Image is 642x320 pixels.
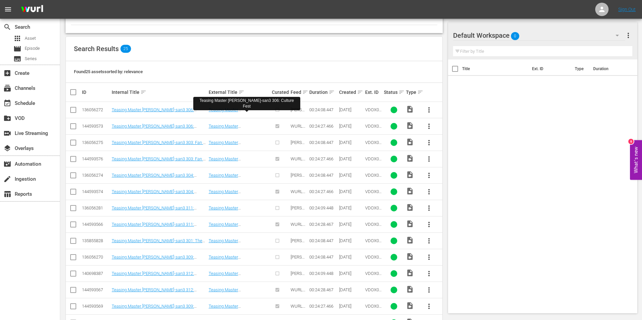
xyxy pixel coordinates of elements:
div: [DATE] [339,304,363,309]
div: Curated [272,90,289,95]
span: sort [357,89,363,95]
th: Title [462,59,528,78]
span: sort [302,89,308,95]
th: Type [571,59,589,78]
span: [PERSON_NAME]-BURNED-IN-SUBS Feed [291,255,305,290]
span: more_vert [425,188,433,196]
div: 00:24:08.447 [309,173,337,178]
th: Ext. ID [528,59,571,78]
span: VDOX0000000000043032 [365,173,382,188]
span: Series [25,55,37,62]
div: [DATE] [339,189,363,194]
a: Teasing Master [PERSON_NAME]-san3 301: The Grip Strength Thingy / Tan / New Semester [112,238,205,248]
span: Video [406,122,414,130]
span: Ingestion [3,175,11,183]
div: 144593569 [82,304,110,309]
div: [DATE] [339,140,363,145]
span: Live Streaming [3,129,11,137]
span: VDOX0000000000043037 [365,255,382,270]
a: Teasing Master [PERSON_NAME]-san3 311: [DATE] [209,205,260,220]
div: [DATE] [339,287,363,292]
span: Video [406,187,414,195]
span: Video [406,154,414,162]
div: Created [339,88,363,96]
span: Video [406,253,414,261]
div: 144593574 [82,189,110,194]
a: Teasing Master [PERSON_NAME]-san3 312: [DATE] [209,287,260,302]
button: more_vert [421,216,437,232]
a: Teasing Master [PERSON_NAME]-san3 303: Fan / Bewilder Ball / Cat Rescue / Rain [209,140,269,160]
div: 00:24:08.447 [309,140,337,145]
span: more_vert [425,139,433,147]
span: Video [406,220,414,228]
span: 0 [511,29,519,43]
a: Teasing Master [PERSON_NAME]-san3 303: Fan / Bewilder Ball / Cat Rescue / Rain [112,156,206,166]
span: more_vert [425,302,433,310]
a: Teasing Master [PERSON_NAME]-san3 303: Fan / Bewilder Ball / Cat Rescue / Rain [112,140,206,150]
a: Teasing Master [PERSON_NAME]-san3 304: Uniform Change / Winter Uniform / Lunch / UFO / Night [112,189,205,204]
img: ans4CAIJ8jUAAAAAAAAAAAAAAAAAAAAAAAAgQb4GAAAAAAAAAAAAAAAAAAAAAAAAJMjXAAAAAAAAAAAAAAAAAAAAAAAAgAT5G... [16,2,48,17]
span: more_vert [425,270,433,278]
span: Series [13,55,21,63]
button: more_vert [421,151,437,167]
div: [DATE] [339,205,363,210]
span: Video [406,302,414,310]
div: 00:24:28.467 [309,287,337,292]
div: Default Workspace [453,26,625,45]
div: 00:24:27.466 [309,156,337,161]
span: WURL Feed [291,222,305,232]
span: VDOX0000000000043034 [365,107,382,122]
button: more_vert [421,200,437,216]
span: [PERSON_NAME]-BURNED-IN-SUBS Feed [291,271,305,306]
span: sort [140,89,146,95]
button: more_vert [624,27,632,43]
a: Teasing Master [PERSON_NAME]-san3 306: Culture Fest [209,124,260,139]
div: [DATE] [339,173,363,178]
a: Teasing Master [PERSON_NAME]-san3 304: Uniform Change / Winter Uniform / Lunch / UFO / Night [209,173,265,193]
button: more_vert [421,249,437,265]
span: [PERSON_NAME]-BURNED-IN-SUBS Feed [291,205,305,241]
div: 140698387 [82,271,110,276]
a: Teasing Master [PERSON_NAME]-san3 312: [DATE] [112,271,197,281]
div: 00:24:27.466 [309,189,337,194]
div: 00:24:09.448 [309,271,337,276]
div: Duration [309,88,337,96]
span: sort [417,89,423,95]
a: Teasing Master [PERSON_NAME]-san3 309: Christmas [112,255,197,265]
span: VDOX0000000000043966 [365,287,382,302]
span: VDOX0000000000043015 [365,140,382,155]
a: Teasing Master [PERSON_NAME]-san3 311: [DATE] [112,222,197,232]
div: [DATE] [339,271,363,276]
div: Internal Title [112,88,207,96]
a: Teasing Master [PERSON_NAME]-san3 309: Christmas [209,255,260,270]
a: Teasing Master [PERSON_NAME]-san3 304: Uniform Change / Winter Uniform / Lunch / UFO / Night [112,173,205,188]
button: more_vert [421,102,437,118]
span: more_vert [425,237,433,245]
div: Status [384,88,404,96]
span: VDOX0000000000043517 [365,156,382,171]
span: more_vert [425,286,433,294]
div: External Title [209,88,270,96]
span: VDOX0000000000043960 [365,124,382,139]
a: Teasing Master [PERSON_NAME]-san3 306: Culture Fest [112,107,197,117]
button: more_vert [421,233,437,249]
span: Automation [3,160,11,168]
span: WURL Feed [291,304,305,314]
span: sort [399,89,405,95]
span: more_vert [425,155,433,163]
span: Video [406,285,414,293]
span: sort [238,89,244,95]
span: Channels [3,84,11,92]
div: 00:24:08.447 [309,255,337,260]
span: Overlays [3,144,11,152]
button: more_vert [421,184,437,200]
div: [DATE] [339,238,363,243]
div: 136056275 [82,140,110,145]
div: [DATE] [339,255,363,260]
span: WURL Feed [291,189,305,199]
button: more_vert [421,167,437,183]
div: 144593576 [82,156,110,161]
span: menu [4,5,12,13]
div: 00:24:28.467 [309,222,337,227]
span: WURL Feed [291,287,305,297]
